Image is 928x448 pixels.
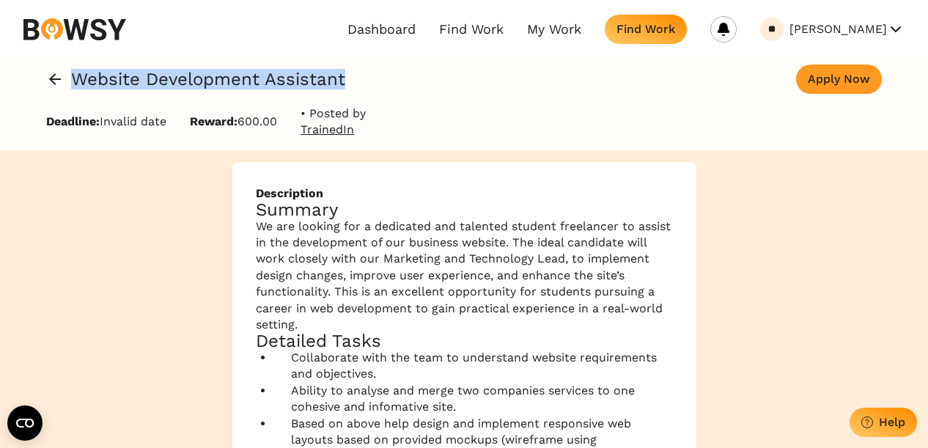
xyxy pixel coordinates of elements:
[766,25,778,34] div: Esther Ajomiwe
[256,202,673,218] h2: Summary
[808,72,870,86] div: Apply Now
[256,219,673,334] p: We are looking for a dedicated and talented student freelancer to assist in the development of ou...
[46,114,166,130] p: Invalid date
[273,350,673,383] li: Collaborate with the team to understand website requirements and objectives.
[605,15,687,44] button: Find Work
[256,186,673,202] b: Description
[46,114,100,128] span: Deadline:
[301,122,366,138] a: TrainedIn
[616,22,675,36] div: Find Work
[760,18,784,41] a: Esther Ajomiwe
[190,114,277,130] p: 600.00
[23,18,126,40] img: svg%3e
[256,333,673,349] h2: Detailed Tasks
[789,18,905,41] button: [PERSON_NAME]
[347,21,416,37] a: Dashboard
[190,114,237,128] span: Reward:
[879,415,905,429] div: Help
[527,21,581,37] a: My Work
[796,65,882,94] button: Apply Now
[850,408,917,437] button: Help
[273,383,673,416] li: Ability to analyse and merge two companies services to one cohesive and infomative site.
[301,106,366,139] p: • Posted by
[7,405,43,441] button: Open CMP widget
[439,21,504,37] a: Find Work
[71,71,345,87] h2: Website Development Assistant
